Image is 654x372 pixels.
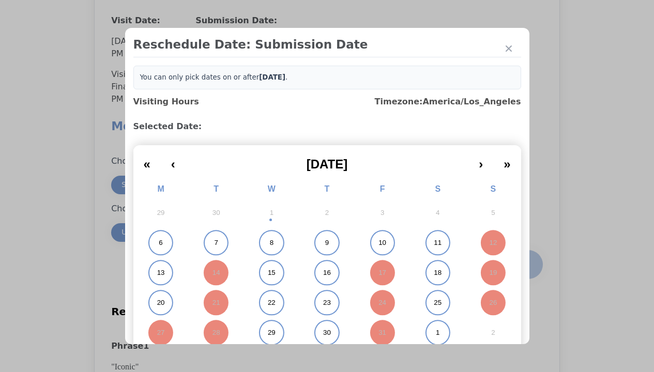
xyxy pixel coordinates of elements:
button: October 14, 2025 [189,258,244,288]
abbr: October 16, 2025 [323,268,331,277]
abbr: October 9, 2025 [325,238,329,247]
abbr: September 29, 2025 [157,208,165,218]
abbr: October 30, 2025 [323,328,331,337]
button: October 31, 2025 [355,318,410,348]
button: September 30, 2025 [189,198,244,228]
abbr: October 26, 2025 [490,298,497,307]
abbr: October 21, 2025 [212,298,220,307]
button: October 5, 2025 [465,198,521,228]
button: October 23, 2025 [299,288,355,318]
abbr: Sunday [491,184,496,193]
button: October 8, 2025 [244,228,299,258]
abbr: October 14, 2025 [212,268,220,277]
button: October 17, 2025 [355,258,410,288]
abbr: October 8, 2025 [270,238,273,247]
abbr: Friday [380,184,385,193]
button: November 1, 2025 [410,318,465,348]
abbr: Tuesday [214,184,219,193]
abbr: October 19, 2025 [490,268,497,277]
button: October 28, 2025 [189,318,244,348]
abbr: October 1, 2025 [270,208,273,218]
abbr: October 24, 2025 [378,298,386,307]
abbr: October 18, 2025 [434,268,442,277]
abbr: October 2, 2025 [325,208,329,218]
button: October 7, 2025 [189,228,244,258]
button: October 30, 2025 [299,318,355,348]
abbr: October 31, 2025 [378,328,386,337]
abbr: October 10, 2025 [378,238,386,247]
abbr: October 28, 2025 [212,328,220,337]
button: October 6, 2025 [133,228,189,258]
button: October 11, 2025 [410,228,465,258]
abbr: September 30, 2025 [212,208,220,218]
button: October 16, 2025 [299,258,355,288]
abbr: October 5, 2025 [491,208,495,218]
h3: Timezone: America/Los_Angeles [375,96,521,108]
abbr: October 17, 2025 [378,268,386,277]
button: October 25, 2025 [410,288,465,318]
abbr: October 7, 2025 [215,238,218,247]
button: October 19, 2025 [465,258,521,288]
abbr: October 4, 2025 [436,208,439,218]
button: October 24, 2025 [355,288,410,318]
abbr: Saturday [435,184,440,193]
span: [DATE] [307,157,348,171]
button: › [468,149,493,172]
abbr: October 27, 2025 [157,328,165,337]
button: October 13, 2025 [133,258,189,288]
abbr: November 2, 2025 [491,328,495,337]
abbr: October 15, 2025 [268,268,276,277]
button: [DATE] [186,149,468,172]
b: [DATE] [259,73,285,81]
button: October 10, 2025 [355,228,410,258]
button: October 4, 2025 [410,198,465,228]
abbr: November 1, 2025 [436,328,439,337]
button: October 29, 2025 [244,318,299,348]
button: ‹ [161,149,186,172]
abbr: October 25, 2025 [434,298,442,307]
button: October 18, 2025 [410,258,465,288]
button: October 20, 2025 [133,288,189,318]
button: October 9, 2025 [299,228,355,258]
button: » [493,149,521,172]
abbr: October 20, 2025 [157,298,165,307]
abbr: October 22, 2025 [268,298,276,307]
button: November 2, 2025 [465,318,521,348]
h2: Reschedule Date: Submission Date [133,36,521,53]
button: October 27, 2025 [133,318,189,348]
button: October 15, 2025 [244,258,299,288]
button: October 12, 2025 [465,228,521,258]
abbr: Wednesday [268,184,276,193]
button: October 21, 2025 [189,288,244,318]
abbr: October 23, 2025 [323,298,331,307]
button: October 22, 2025 [244,288,299,318]
div: You can only pick dates on or after . [133,66,521,89]
abbr: October 3, 2025 [381,208,384,218]
abbr: October 11, 2025 [434,238,442,247]
abbr: October 6, 2025 [159,238,162,247]
abbr: October 13, 2025 [157,268,165,277]
abbr: Thursday [325,184,330,193]
button: « [133,149,161,172]
button: September 29, 2025 [133,198,189,228]
h3: Visiting Hours [133,96,199,108]
h3: Selected Date: [133,120,521,133]
abbr: October 12, 2025 [490,238,497,247]
abbr: Monday [157,184,164,193]
abbr: October 29, 2025 [268,328,276,337]
button: October 26, 2025 [465,288,521,318]
button: October 3, 2025 [355,198,410,228]
button: October 2, 2025 [299,198,355,228]
button: October 1, 2025 [244,198,299,228]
